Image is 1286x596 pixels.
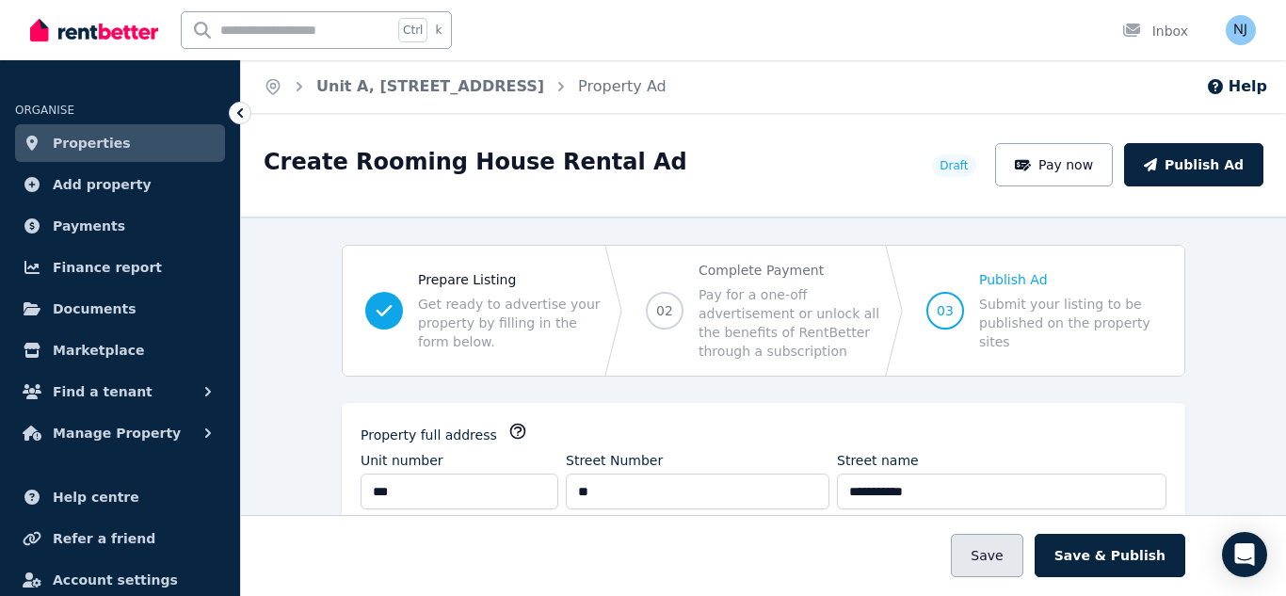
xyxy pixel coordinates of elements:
label: Property full address [361,426,497,444]
span: Prepare Listing [418,270,601,289]
button: Save [951,534,1022,577]
div: Inbox [1122,22,1188,40]
button: Help [1206,75,1267,98]
a: Documents [15,290,225,328]
label: Unit number [361,451,443,470]
button: Manage Property [15,414,225,452]
span: Marketplace [53,339,144,362]
span: Finance report [53,256,162,279]
span: Submit your listing to be published on the property sites [979,295,1162,351]
span: Complete Payment [699,261,881,280]
span: k [435,23,442,38]
div: Open Intercom Messenger [1222,532,1267,577]
img: RentBetter [30,16,158,44]
a: Payments [15,207,225,245]
button: Save & Publish [1035,534,1185,577]
a: Unit A, [STREET_ADDRESS] [316,77,544,95]
a: Property Ad [578,77,667,95]
a: Finance report [15,249,225,286]
span: Draft [940,158,968,173]
span: 02 [656,301,673,320]
nav: Breadcrumb [241,60,689,113]
a: Properties [15,124,225,162]
span: Get ready to advertise your property by filling in the form below. [418,295,601,351]
a: Marketplace [15,331,225,369]
span: Pay for a one-off advertisement or unlock all the benefits of RentBetter through a subscription [699,285,881,361]
button: Pay now [995,143,1114,186]
img: Nazia Judkins [1226,15,1256,45]
button: Find a tenant [15,373,225,411]
span: 03 [937,301,954,320]
span: Refer a friend [53,527,155,550]
button: Publish Ad [1124,143,1263,186]
span: Help centre [53,486,139,508]
label: Street Number [566,451,663,470]
nav: Progress [342,245,1185,377]
span: Publish Ad [979,270,1162,289]
span: Find a tenant [53,380,153,403]
a: Help centre [15,478,225,516]
span: Ctrl [398,18,427,42]
span: Manage Property [53,422,181,444]
span: ORGANISE [15,104,74,117]
span: Add property [53,173,152,196]
h1: Create Rooming House Rental Ad [264,147,687,177]
span: Documents [53,298,137,320]
span: Account settings [53,569,178,591]
a: Add property [15,166,225,203]
span: Payments [53,215,125,237]
label: Street name [837,451,919,470]
a: Refer a friend [15,520,225,557]
span: Properties [53,132,131,154]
